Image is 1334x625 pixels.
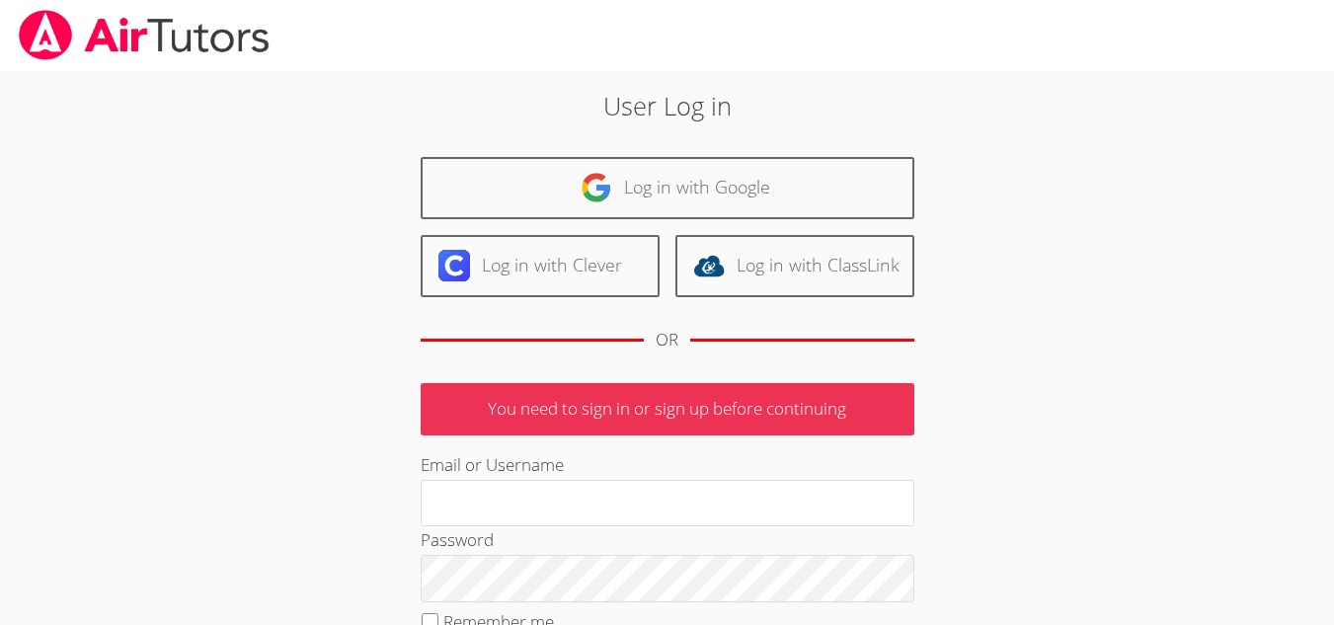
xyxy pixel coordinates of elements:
label: Password [421,528,494,551]
a: Log in with ClassLink [675,235,914,297]
a: Log in with Clever [421,235,660,297]
label: Email or Username [421,453,564,476]
div: OR [656,326,678,354]
h2: User Log in [307,87,1028,124]
p: You need to sign in or sign up before continuing [421,383,914,435]
img: classlink-logo-d6bb404cc1216ec64c9a2012d9dc4662098be43eaf13dc465df04b49fa7ab582.svg [693,250,725,281]
img: google-logo-50288ca7cdecda66e5e0955fdab243c47b7ad437acaf1139b6f446037453330a.svg [581,172,612,203]
img: clever-logo-6eab21bc6e7a338710f1a6ff85c0baf02591cd810cc4098c63d3a4b26e2feb20.svg [438,250,470,281]
a: Log in with Google [421,157,914,219]
img: airtutors_banner-c4298cdbf04f3fff15de1276eac7730deb9818008684d7c2e4769d2f7ddbe033.png [17,10,272,60]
